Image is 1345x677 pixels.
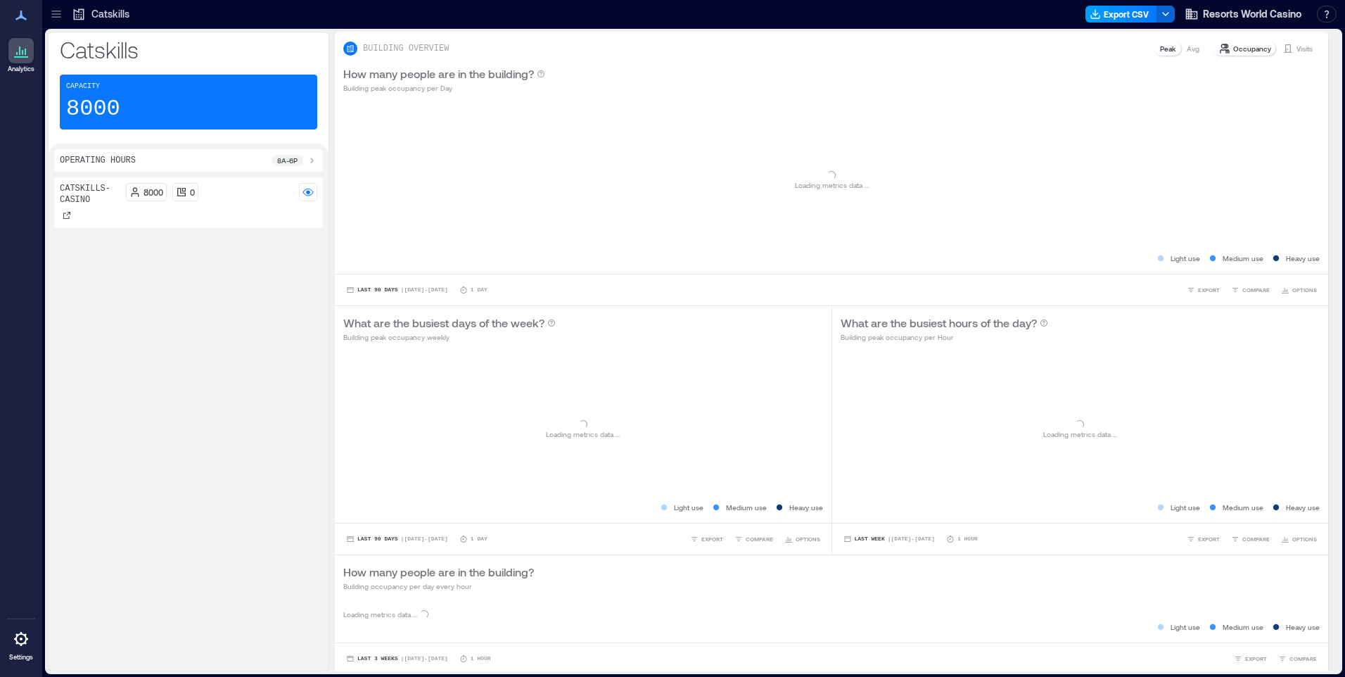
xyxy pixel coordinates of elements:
span: COMPARE [1242,286,1270,294]
p: Building peak occupancy weekly [343,331,556,343]
p: Loading metrics data ... [1043,429,1117,440]
p: Analytics [8,65,34,73]
p: Building peak occupancy per Day [343,82,545,94]
span: OPTIONS [1292,286,1317,294]
span: OPTIONS [796,535,820,543]
p: Occupancy [1233,43,1271,54]
button: OPTIONS [1278,283,1320,297]
span: OPTIONS [1292,535,1317,543]
p: 8000 [66,95,120,123]
p: 1 Day [471,535,487,543]
p: Heavy use [789,502,823,513]
button: COMPARE [732,532,776,546]
p: Medium use [1223,621,1263,633]
a: Settings [4,622,38,666]
button: Last 3 Weeks |[DATE]-[DATE] [343,652,451,666]
p: What are the busiest days of the week? [343,315,544,331]
p: 1 Day [471,286,487,294]
span: EXPORT [1198,286,1220,294]
p: Loading metrics data ... [546,429,620,440]
p: Medium use [1223,502,1263,513]
span: EXPORT [701,535,723,543]
p: Catskills [91,7,129,21]
p: Avg [1187,43,1199,54]
button: EXPORT [1184,532,1223,546]
span: COMPARE [746,535,773,543]
p: Visits [1296,43,1313,54]
p: Settings [9,653,33,662]
p: Light use [1171,621,1200,633]
button: Last 90 Days |[DATE]-[DATE] [343,532,451,546]
button: Export CSV [1085,6,1157,23]
p: 8a - 6p [277,155,298,166]
span: COMPARE [1242,535,1270,543]
p: How many people are in the building? [343,65,534,82]
button: OPTIONS [1278,532,1320,546]
p: 8000 [144,186,163,198]
span: COMPARE [1289,654,1317,663]
p: 1 Hour [471,654,491,663]
span: EXPORT [1198,535,1220,543]
button: EXPORT [1184,283,1223,297]
p: Medium use [726,502,767,513]
p: Medium use [1223,253,1263,264]
p: 0 [190,186,195,198]
button: COMPARE [1228,283,1273,297]
button: Last Week |[DATE]-[DATE] [841,532,938,546]
p: Heavy use [1286,621,1320,633]
p: What are the busiest hours of the day? [841,315,1037,331]
button: Resorts World Casino [1180,3,1306,25]
p: Heavy use [1286,253,1320,264]
button: COMPARE [1228,532,1273,546]
p: Loading metrics data ... [795,179,869,191]
button: COMPARE [1275,652,1320,666]
button: EXPORT [1231,652,1270,666]
p: 1 Hour [957,535,978,543]
span: EXPORT [1245,654,1267,663]
p: Light use [1171,253,1200,264]
p: Light use [674,502,703,513]
p: Building peak occupancy per Hour [841,331,1048,343]
p: Loading metrics data ... [343,609,417,620]
p: How many people are in the building? [343,564,534,581]
button: EXPORT [687,532,726,546]
p: BUILDING OVERVIEW [363,43,449,54]
a: Analytics [4,34,39,77]
p: Heavy use [1286,502,1320,513]
p: Catskills- Casino [60,183,120,205]
p: Capacity [66,81,100,92]
p: Light use [1171,502,1200,513]
button: Last 90 Days |[DATE]-[DATE] [343,283,451,297]
button: OPTIONS [782,532,823,546]
p: Peak [1160,43,1175,54]
p: Catskills [60,35,317,63]
span: Resorts World Casino [1203,7,1301,21]
p: Building occupancy per day every hour [343,581,534,592]
p: Operating Hours [60,155,136,166]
